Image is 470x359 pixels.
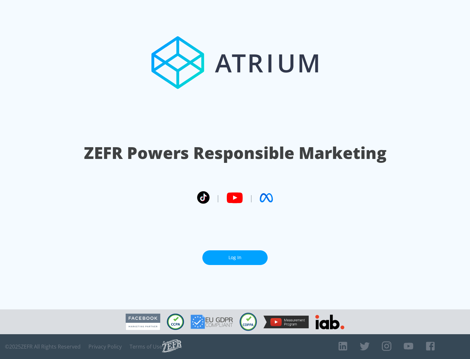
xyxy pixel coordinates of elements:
a: Terms of Use [130,343,162,350]
span: © 2025 ZEFR All Rights Reserved [5,343,81,350]
span: | [249,193,253,203]
a: Privacy Policy [88,343,122,350]
img: Facebook Marketing Partner [126,314,160,330]
a: Log In [202,250,268,265]
img: CCPA Compliant [167,314,184,330]
img: COPPA Compliant [240,313,257,331]
img: YouTube Measurement Program [263,316,309,328]
img: GDPR Compliant [191,315,233,329]
span: | [216,193,220,203]
img: IAB [315,315,344,329]
h1: ZEFR Powers Responsible Marketing [84,142,386,164]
